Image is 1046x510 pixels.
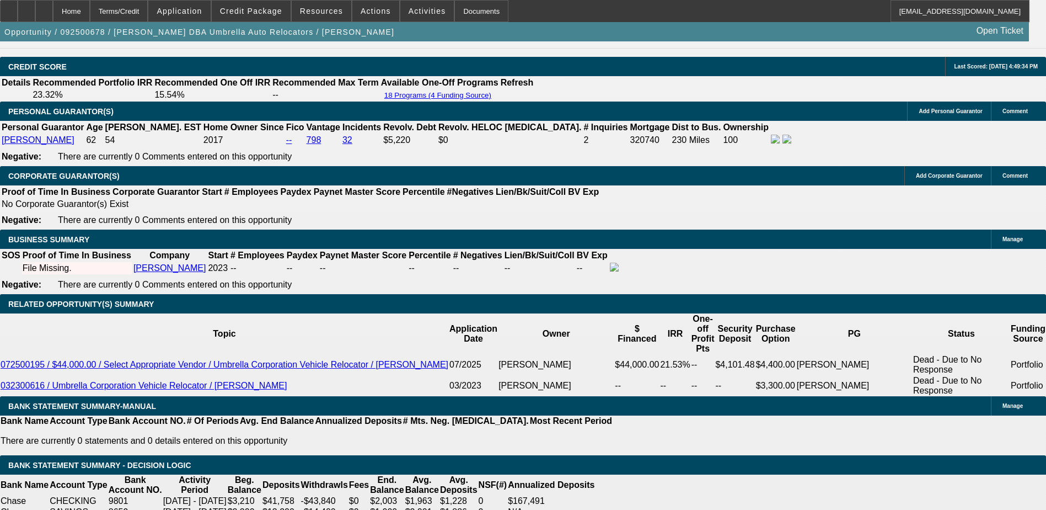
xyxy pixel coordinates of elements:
[504,262,575,274] td: --
[58,280,292,289] span: There are currently 0 Comments entered on this opportunity
[301,475,348,496] th: Withdrawls
[352,1,399,22] button: Actions
[154,89,271,100] td: 15.54%
[112,187,200,196] b: Corporate Guarantor
[108,496,163,507] td: 9801
[292,1,351,22] button: Resources
[32,89,153,100] td: 23.32%
[85,134,103,146] td: 62
[409,263,450,273] div: --
[447,187,494,196] b: #Negatives
[154,77,271,88] th: Recommended One Off IRR
[1002,173,1028,179] span: Comment
[286,123,304,132] b: Fico
[8,107,114,116] span: PERSONAL GUARANTOR(S)
[239,416,315,427] th: Avg. End Balance
[796,375,913,396] td: [PERSON_NAME]
[2,123,84,132] b: Personal Guarantor
[58,215,292,225] span: There are currently 0 Comments entered on this opportunity
[403,416,529,427] th: # Mts. Neg. [MEDICAL_DATA].
[202,187,222,196] b: Start
[449,314,498,354] th: Application Date
[32,77,153,88] th: Recommended Portfolio IRR
[771,135,780,144] img: facebook-icon.png
[262,496,301,507] td: $41,758
[2,215,41,225] b: Negative:
[1002,236,1023,242] span: Manage
[583,123,627,132] b: # Inquiries
[449,375,498,396] td: 03/2023
[453,251,502,260] b: # Negatives
[203,123,284,132] b: Home Owner Since
[672,123,721,132] b: Dist to Bus.
[449,354,498,375] td: 07/2025
[301,496,348,507] td: -$43,840
[972,22,1028,40] a: Open Ticket
[913,375,1010,396] td: Dead - Due to No Response
[478,496,508,507] td: 0
[220,7,282,15] span: Credit Package
[348,475,369,496] th: Fees
[508,496,594,506] div: $167,491
[149,251,190,260] b: Company
[755,375,796,396] td: $3,300.00
[8,62,67,71] span: CREDIT SCORE
[1,77,31,88] th: Details
[630,134,670,146] td: 320740
[498,354,614,375] td: [PERSON_NAME]
[108,416,186,427] th: Bank Account NO.
[148,1,210,22] button: Application
[529,416,613,427] th: Most Recent Period
[755,354,796,375] td: $4,400.00
[691,354,715,375] td: --
[1,436,612,446] p: There are currently 0 statements and 0 details entered on this opportunity
[614,354,659,375] td: $44,000.00
[286,262,318,274] td: --
[610,263,619,272] img: facebook-icon.png
[954,63,1038,70] span: Last Scored: [DATE] 4:49:34 PM
[507,475,595,496] th: Annualized Deposits
[1002,403,1023,409] span: Manage
[498,375,614,396] td: [PERSON_NAME]
[913,354,1010,375] td: Dead - Due to No Response
[8,235,89,244] span: BUSINESS SUMMARY
[403,187,444,196] b: Percentile
[157,7,202,15] span: Application
[105,134,202,146] td: 54
[1010,314,1046,354] th: Funding Source
[614,314,659,354] th: $ Financed
[1,199,604,210] td: No Corporate Guarantor(s) Exist
[230,251,285,260] b: # Employees
[383,123,436,132] b: Revolv. Debt
[380,77,499,88] th: Available One-Off Programs
[916,173,983,179] span: Add Corporate Guarantor
[691,375,715,396] td: --
[715,354,755,375] td: $4,101.48
[186,416,239,427] th: # Of Periods
[1,250,21,261] th: SOS
[287,251,318,260] b: Paydex
[163,475,227,496] th: Activity Period
[1,381,287,390] a: 032300616 / Umbrella Corporation Vehicle Relocator / [PERSON_NAME]
[320,263,406,273] div: --
[919,108,983,114] span: Add Personal Guarantor
[314,187,400,196] b: Paynet Master Score
[576,262,608,274] td: --
[1,360,448,369] a: 072500195 / $44,000.00 / Select Appropriate Vendor / Umbrella Corporation Vehicle Relocator / [PE...
[300,7,343,15] span: Resources
[1010,354,1046,375] td: Portfolio
[8,461,191,470] span: Bank Statement Summary - Decision Logic
[8,402,156,411] span: BANK STATEMENT SUMMARY-MANUAL
[505,251,575,260] b: Lien/Bk/Suit/Coll
[320,251,406,260] b: Paynet Master Score
[614,375,659,396] td: --
[348,496,369,507] td: $0
[439,496,478,507] td: $1,228
[23,263,131,273] div: File Missing.
[272,89,379,100] td: --
[342,123,381,132] b: Incidents
[715,314,755,354] th: Security Deposit
[133,263,206,273] a: [PERSON_NAME]
[342,135,352,145] a: 32
[500,77,534,88] th: Refresh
